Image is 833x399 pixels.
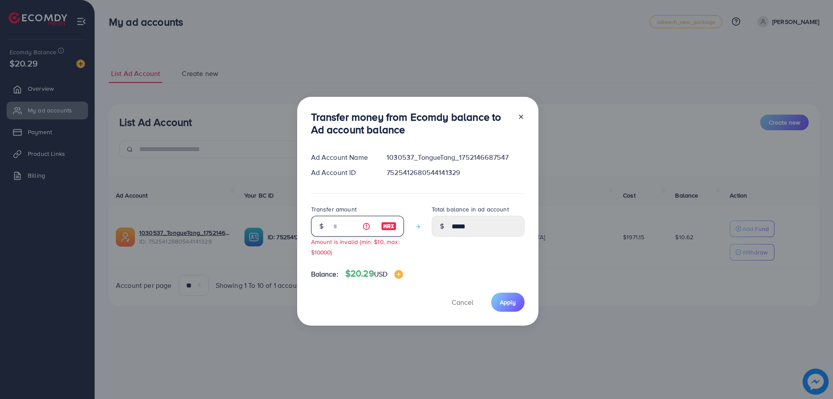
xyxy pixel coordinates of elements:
div: 1030537_TongueTang_1752146687547 [380,152,531,162]
h3: Transfer money from Ecomdy balance to Ad account balance [311,111,511,136]
div: 7525412680544141329 [380,168,531,178]
label: Total balance in ad account [432,205,509,214]
img: image [394,270,403,279]
label: Transfer amount [311,205,357,214]
span: USD [374,269,387,279]
span: Cancel [452,297,473,307]
small: Amount is invalid (min: $10, max: $10000) [311,237,400,256]
img: image [381,221,397,231]
button: Cancel [441,293,484,311]
span: Apply [500,298,516,307]
h4: $20.29 [345,268,403,279]
div: Ad Account ID [304,168,380,178]
div: Ad Account Name [304,152,380,162]
button: Apply [491,293,525,311]
span: Balance: [311,269,338,279]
